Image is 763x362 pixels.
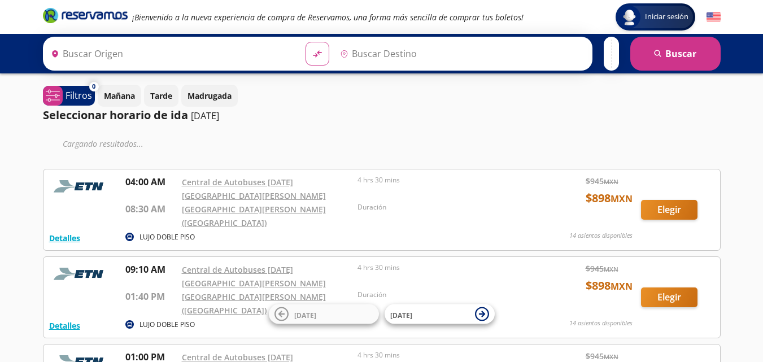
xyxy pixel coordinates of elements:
p: 4 hrs 30 mins [357,175,528,185]
p: Tarde [150,90,172,102]
input: Buscar Origen [46,40,297,68]
p: LUJO DOBLE PISO [139,320,195,330]
a: Central de Autobuses [DATE][GEOGRAPHIC_DATA][PERSON_NAME] [182,264,326,289]
span: $ 898 [586,277,633,294]
button: English [707,10,721,24]
button: Madrugada [181,85,238,107]
button: Mañana [98,85,141,107]
button: Elegir [641,287,697,307]
a: [GEOGRAPHIC_DATA][PERSON_NAME] ([GEOGRAPHIC_DATA]) [182,291,326,316]
button: Elegir [641,200,697,220]
button: Tarde [144,85,178,107]
p: Madrugada [188,90,232,102]
small: MXN [604,265,618,273]
p: 4 hrs 30 mins [357,263,528,273]
p: Filtros [66,89,92,102]
p: 04:00 AM [125,175,176,189]
img: RESERVAMOS [49,175,111,198]
span: [DATE] [390,310,412,320]
p: 14 asientos disponibles [569,319,633,328]
button: Detalles [49,320,80,332]
small: MXN [611,280,633,293]
button: Buscar [630,37,721,71]
p: 14 asientos disponibles [569,231,633,241]
a: Central de Autobuses [DATE][GEOGRAPHIC_DATA][PERSON_NAME] [182,177,326,201]
span: $ 945 [586,350,618,362]
a: Brand Logo [43,7,128,27]
button: [DATE] [269,304,379,324]
p: [DATE] [191,109,219,123]
small: MXN [604,177,618,186]
small: MXN [611,193,633,205]
p: LUJO DOBLE PISO [139,232,195,242]
span: $ 898 [586,190,633,207]
small: MXN [604,352,618,361]
span: $ 945 [586,263,618,274]
i: Brand Logo [43,7,128,24]
em: ¡Bienvenido a la nueva experiencia de compra de Reservamos, una forma más sencilla de comprar tus... [132,12,524,23]
p: Mañana [104,90,135,102]
em: Cargando resultados ... [63,138,143,149]
span: Iniciar sesión [640,11,693,23]
span: 0 [92,82,95,91]
p: 08:30 AM [125,202,176,216]
p: 4 hrs 30 mins [357,350,528,360]
p: Duración [357,290,528,300]
button: 0Filtros [43,86,95,106]
p: Duración [357,202,528,212]
input: Buscar Destino [335,40,586,68]
p: Seleccionar horario de ida [43,107,188,124]
p: 09:10 AM [125,263,176,276]
button: Detalles [49,232,80,244]
span: $ 945 [586,175,618,187]
button: [DATE] [385,304,495,324]
img: RESERVAMOS [49,263,111,285]
p: 01:40 PM [125,290,176,303]
span: [DATE] [294,310,316,320]
a: [GEOGRAPHIC_DATA][PERSON_NAME] ([GEOGRAPHIC_DATA]) [182,204,326,228]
